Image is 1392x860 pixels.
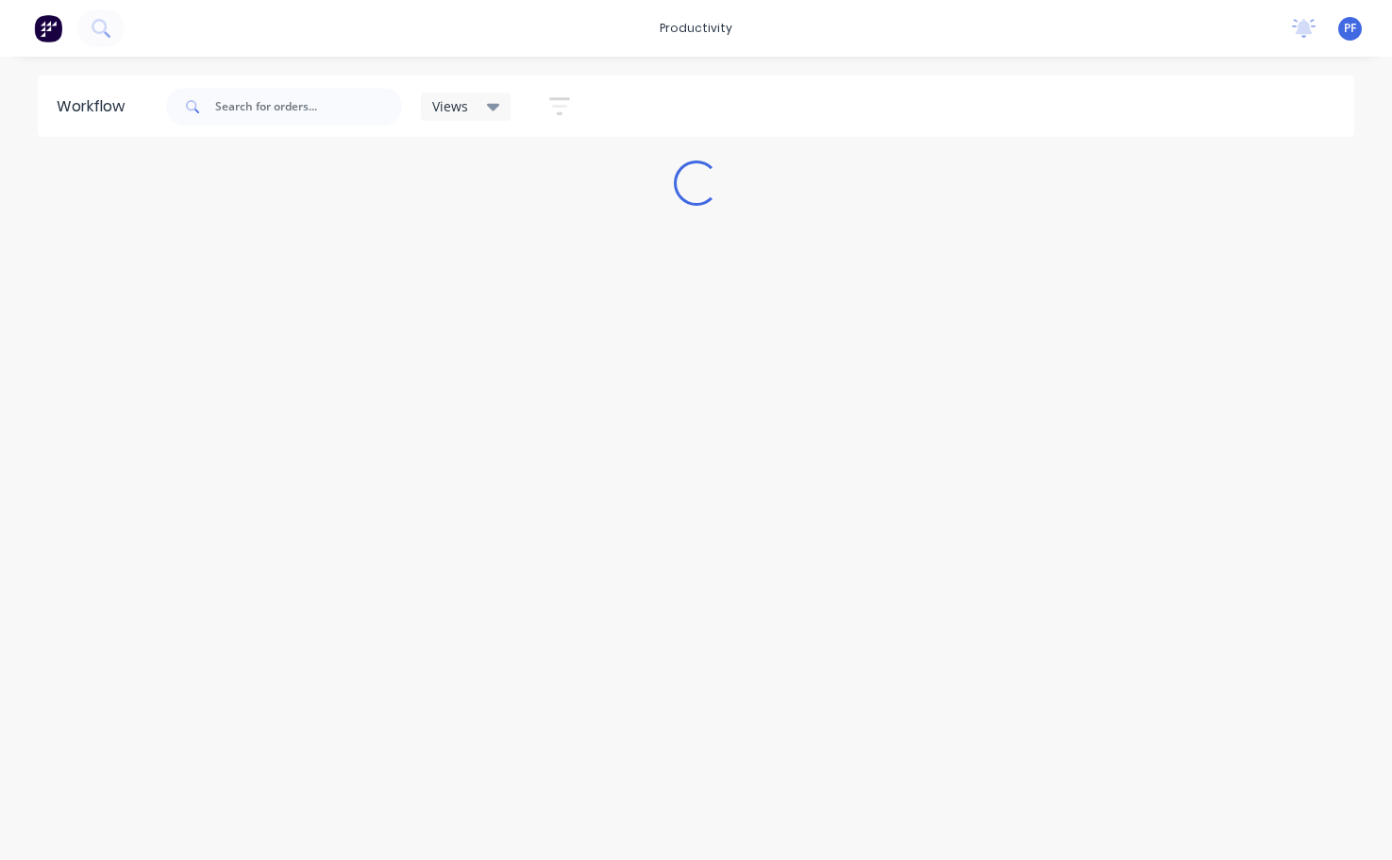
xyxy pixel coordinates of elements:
[650,14,742,42] div: productivity
[1344,20,1356,37] span: PF
[34,14,62,42] img: Factory
[215,88,402,126] input: Search for orders...
[432,96,468,116] span: Views
[57,95,134,118] div: Workflow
